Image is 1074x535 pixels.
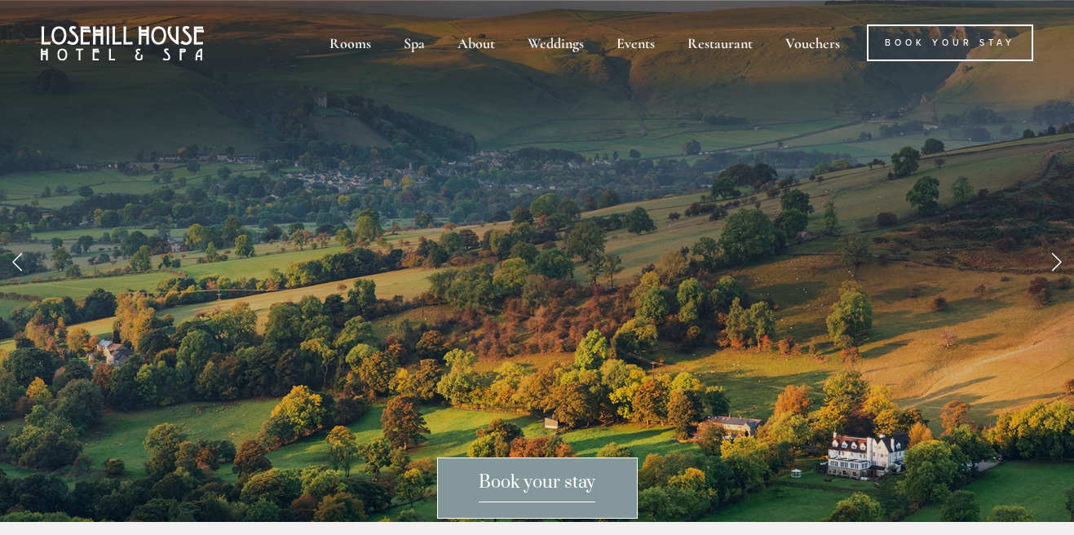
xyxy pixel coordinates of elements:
div: About [443,24,510,61]
img: Losehill House [41,26,204,60]
p: Travellers' Choice Awards Best of the Best 2025 [122,138,953,480]
div: Events [602,24,670,61]
a: BOOK NOW [502,449,572,465]
a: Next Slide [1038,237,1074,285]
span: Book your stay [479,471,595,502]
a: Vouchers [771,24,855,61]
a: Book Your Stay [867,24,1033,61]
a: Book your stay [437,458,638,519]
div: Restaurant [673,24,767,61]
div: Rooms [315,24,386,61]
div: Spa [389,24,440,61]
div: Weddings [513,24,599,61]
